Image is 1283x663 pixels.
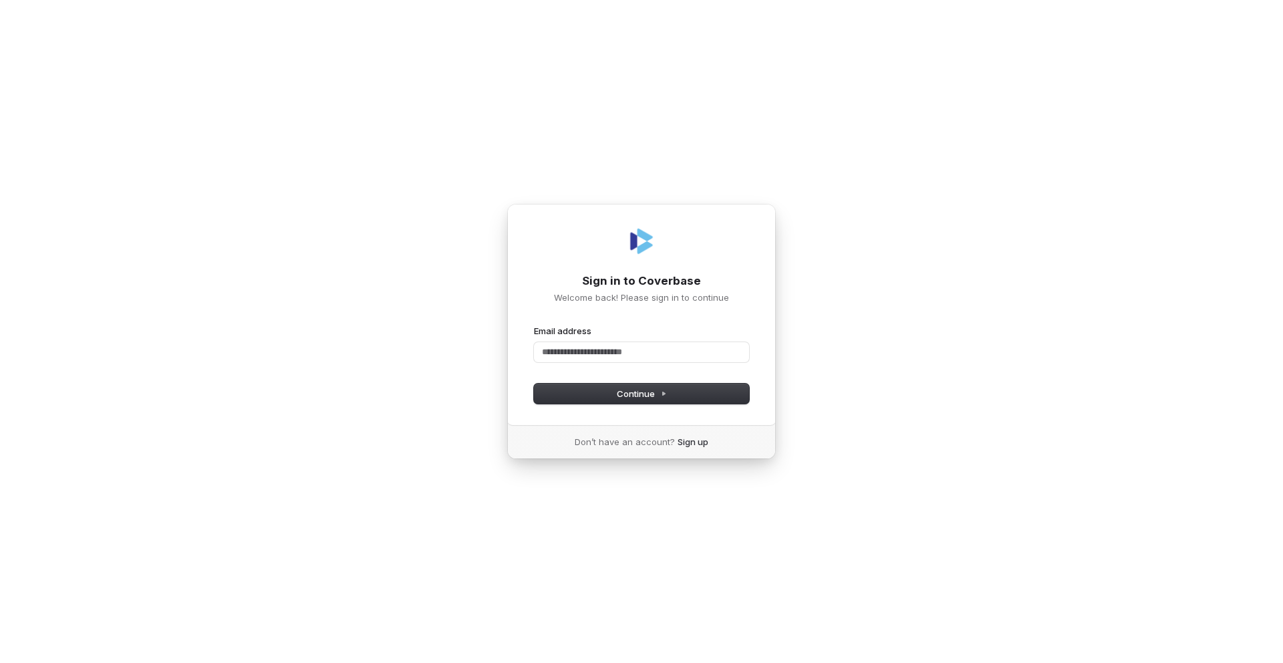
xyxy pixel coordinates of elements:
span: Continue [617,388,667,400]
h1: Sign in to Coverbase [534,273,749,289]
img: Coverbase [625,225,658,257]
p: Welcome back! Please sign in to continue [534,291,749,303]
label: Email address [534,325,591,337]
button: Continue [534,384,749,404]
a: Sign up [678,436,708,448]
span: Don’t have an account? [575,436,675,448]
